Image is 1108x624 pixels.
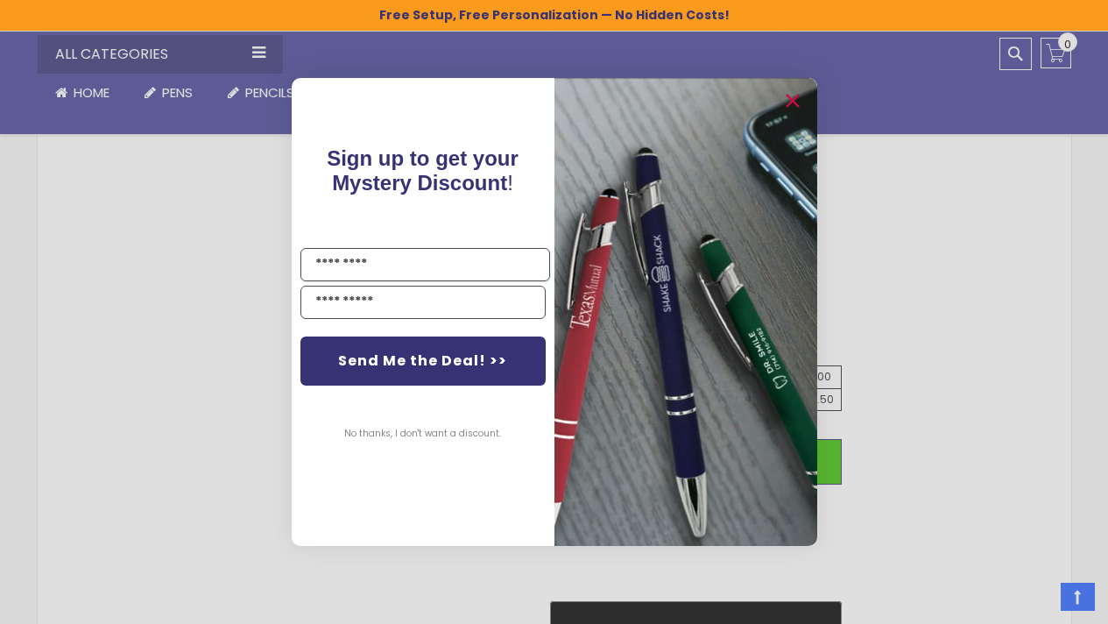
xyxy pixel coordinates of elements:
span: Sign up to get your Mystery Discount [327,146,519,195]
button: No thanks, I don't want a discount. [335,412,510,456]
button: Send Me the Deal! >> [300,337,546,386]
button: Close dialog [779,87,807,115]
span: ! [327,146,519,195]
img: pop-up-image [554,78,817,545]
iframe: Google Customer Reviews [963,577,1108,624]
